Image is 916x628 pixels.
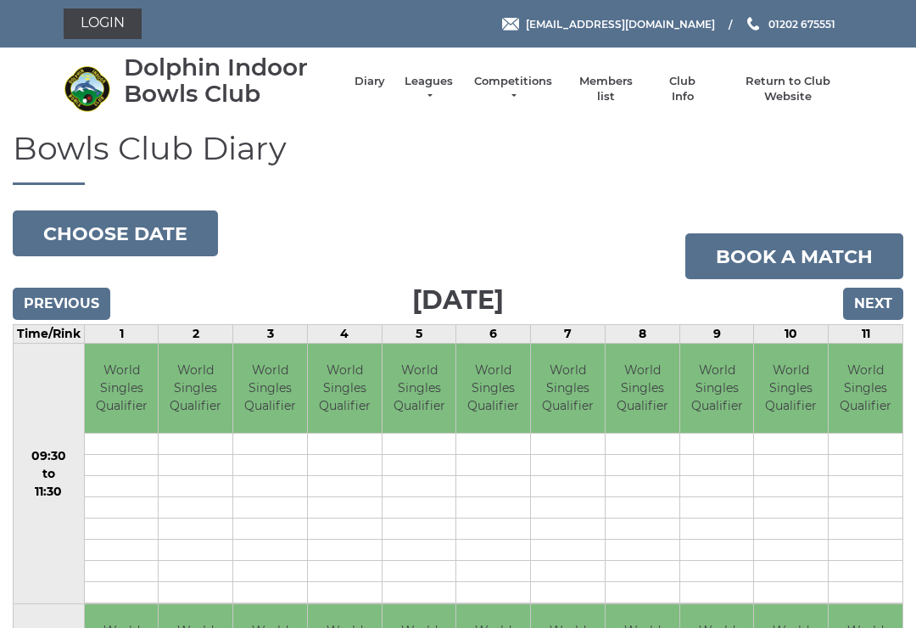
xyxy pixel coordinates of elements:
[526,17,715,30] span: [EMAIL_ADDRESS][DOMAIN_NAME]
[472,74,554,104] a: Competitions
[829,344,902,433] td: World Singles Qualifier
[747,17,759,31] img: Phone us
[754,344,828,433] td: World Singles Qualifier
[233,325,308,344] td: 3
[531,325,606,344] td: 7
[233,344,307,433] td: World Singles Qualifier
[658,74,707,104] a: Club Info
[605,325,679,344] td: 8
[768,17,835,30] span: 01202 675551
[685,233,903,279] a: Book a match
[14,344,85,604] td: 09:30 to 11:30
[680,344,754,433] td: World Singles Qualifier
[456,325,531,344] td: 6
[724,74,852,104] a: Return to Club Website
[502,18,519,31] img: Email
[13,131,903,186] h1: Bowls Club Diary
[382,325,456,344] td: 5
[124,54,338,107] div: Dolphin Indoor Bowls Club
[606,344,679,433] td: World Singles Qualifier
[159,325,233,344] td: 2
[502,16,715,32] a: Email [EMAIL_ADDRESS][DOMAIN_NAME]
[456,344,530,433] td: World Singles Qualifier
[355,74,385,89] a: Diary
[84,325,159,344] td: 1
[307,325,382,344] td: 4
[745,16,835,32] a: Phone us 01202 675551
[308,344,382,433] td: World Singles Qualifier
[64,65,110,112] img: Dolphin Indoor Bowls Club
[531,344,605,433] td: World Singles Qualifier
[13,210,218,256] button: Choose date
[570,74,640,104] a: Members list
[159,344,232,433] td: World Singles Qualifier
[679,325,754,344] td: 9
[402,74,455,104] a: Leagues
[383,344,456,433] td: World Singles Qualifier
[843,288,903,320] input: Next
[13,288,110,320] input: Previous
[754,325,829,344] td: 10
[829,325,903,344] td: 11
[85,344,159,433] td: World Singles Qualifier
[14,325,85,344] td: Time/Rink
[64,8,142,39] a: Login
